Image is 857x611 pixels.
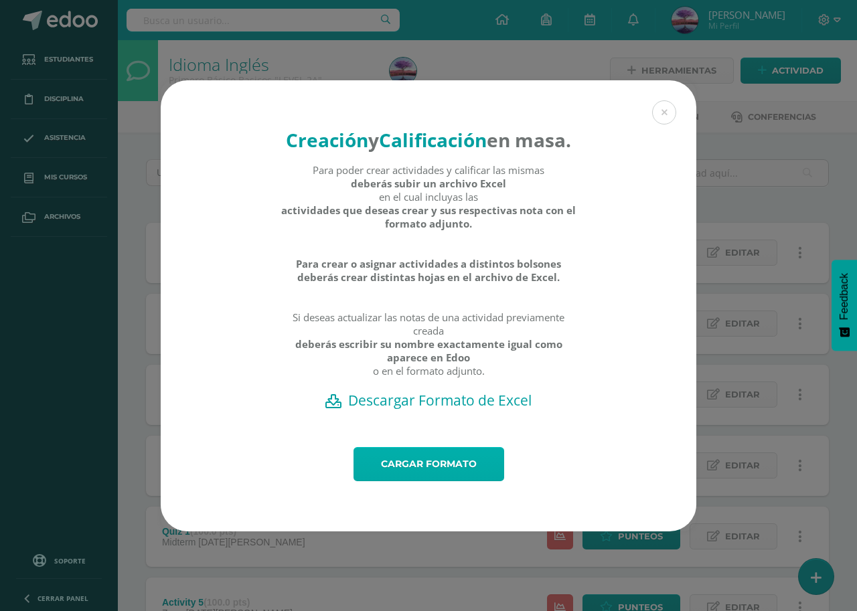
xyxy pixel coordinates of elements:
a: Descargar Formato de Excel [184,391,673,410]
h4: en masa. [281,127,577,153]
strong: Para crear o asignar actividades a distintos bolsones deberás crear distintas hojas en el archivo... [281,257,577,284]
button: Close (Esc) [652,100,676,124]
span: Feedback [838,273,850,320]
strong: deberás escribir su nombre exactamente igual como aparece en Edoo [281,337,577,364]
strong: Calificación [379,127,487,153]
button: Feedback - Mostrar encuesta [832,260,857,351]
strong: deberás subir un archivo Excel [351,177,506,190]
div: Para poder crear actividades y calificar las mismas en el cual incluyas las Si deseas actualizar ... [281,163,577,391]
a: Cargar formato [354,447,504,481]
strong: Creación [286,127,368,153]
strong: y [368,127,379,153]
strong: actividades que deseas crear y sus respectivas nota con el formato adjunto. [281,203,577,230]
